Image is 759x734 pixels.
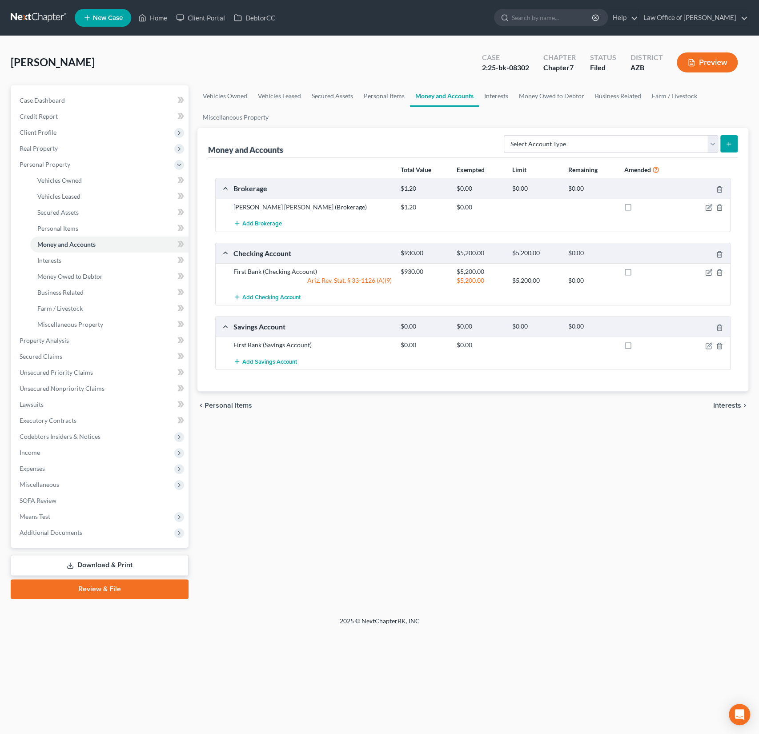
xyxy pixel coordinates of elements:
[457,166,485,173] strong: Exempted
[20,160,70,168] span: Personal Property
[253,85,306,107] a: Vehicles Leased
[396,203,452,212] div: $1.20
[37,193,80,200] span: Vehicles Leased
[508,249,563,257] div: $5,200.00
[564,249,619,257] div: $0.00
[20,497,56,504] span: SOFA Review
[205,402,252,409] span: Personal Items
[452,203,508,212] div: $0.00
[20,128,56,136] span: Client Profile
[134,10,172,26] a: Home
[37,321,103,328] span: Miscellaneous Property
[20,96,65,104] span: Case Dashboard
[508,185,563,193] div: $0.00
[508,322,563,331] div: $0.00
[208,144,283,155] div: Money and Accounts
[630,52,663,63] div: District
[93,15,123,21] span: New Case
[20,353,62,360] span: Secured Claims
[233,215,282,232] button: Add Brokerage
[452,322,508,331] div: $0.00
[12,349,189,365] a: Secured Claims
[197,402,252,409] button: chevron_left Personal Items
[396,185,452,193] div: $1.20
[452,341,508,349] div: $0.00
[12,413,189,429] a: Executory Contracts
[590,52,616,63] div: Status
[197,85,253,107] a: Vehicles Owned
[358,85,410,107] a: Personal Items
[543,52,576,63] div: Chapter
[12,493,189,509] a: SOFA Review
[396,341,452,349] div: $0.00
[570,63,574,72] span: 7
[508,276,563,285] div: $5,200.00
[233,289,301,305] button: Add Checking Account
[564,185,619,193] div: $0.00
[20,449,40,456] span: Income
[233,353,297,369] button: Add Savings Account
[20,401,44,408] span: Lawsuits
[624,166,651,173] strong: Amended
[729,704,750,725] div: Open Intercom Messenger
[11,555,189,576] a: Download & Print
[20,112,58,120] span: Credit Report
[11,56,95,68] span: [PERSON_NAME]
[12,92,189,108] a: Case Dashboard
[713,402,748,409] button: Interests chevron_right
[30,317,189,333] a: Miscellaneous Property
[20,369,93,376] span: Unsecured Priority Claims
[197,107,274,128] a: Miscellaneous Property
[401,166,431,173] strong: Total Value
[30,253,189,269] a: Interests
[20,337,69,344] span: Property Analysis
[242,220,282,227] span: Add Brokerage
[12,381,189,397] a: Unsecured Nonpriority Claims
[37,225,78,232] span: Personal Items
[229,203,396,212] div: [PERSON_NAME] [PERSON_NAME] (Brokerage)
[608,10,638,26] a: Help
[20,513,50,520] span: Means Test
[512,9,593,26] input: Search by name...
[630,63,663,73] div: AZB
[741,402,748,409] i: chevron_right
[37,289,84,296] span: Business Related
[229,249,396,258] div: Checking Account
[590,63,616,73] div: Filed
[396,267,452,276] div: $930.00
[452,185,508,193] div: $0.00
[11,579,189,599] a: Review & File
[12,365,189,381] a: Unsecured Priority Claims
[306,85,358,107] a: Secured Assets
[639,10,748,26] a: Law Office of [PERSON_NAME]
[30,205,189,221] a: Secured Assets
[172,10,229,26] a: Client Portal
[20,481,59,488] span: Miscellaneous
[452,267,508,276] div: $5,200.00
[677,52,738,72] button: Preview
[197,402,205,409] i: chevron_left
[37,273,103,280] span: Money Owed to Debtor
[713,402,741,409] span: Interests
[20,417,76,424] span: Executory Contracts
[229,341,396,349] div: First Bank (Savings Account)
[452,276,508,285] div: $5,200.00
[30,269,189,285] a: Money Owed to Debtor
[396,322,452,331] div: $0.00
[647,85,703,107] a: Farm / Livestock
[543,63,576,73] div: Chapter
[452,249,508,257] div: $5,200.00
[12,397,189,413] a: Lawsuits
[242,293,301,301] span: Add Checking Account
[37,241,96,248] span: Money and Accounts
[590,85,647,107] a: Business Related
[126,617,633,633] div: 2025 © NextChapterBK, INC
[30,221,189,237] a: Personal Items
[30,189,189,205] a: Vehicles Leased
[564,276,619,285] div: $0.00
[229,322,396,331] div: Savings Account
[229,184,396,193] div: Brokerage
[20,385,104,392] span: Unsecured Nonpriority Claims
[12,333,189,349] a: Property Analysis
[37,305,83,312] span: Farm / Livestock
